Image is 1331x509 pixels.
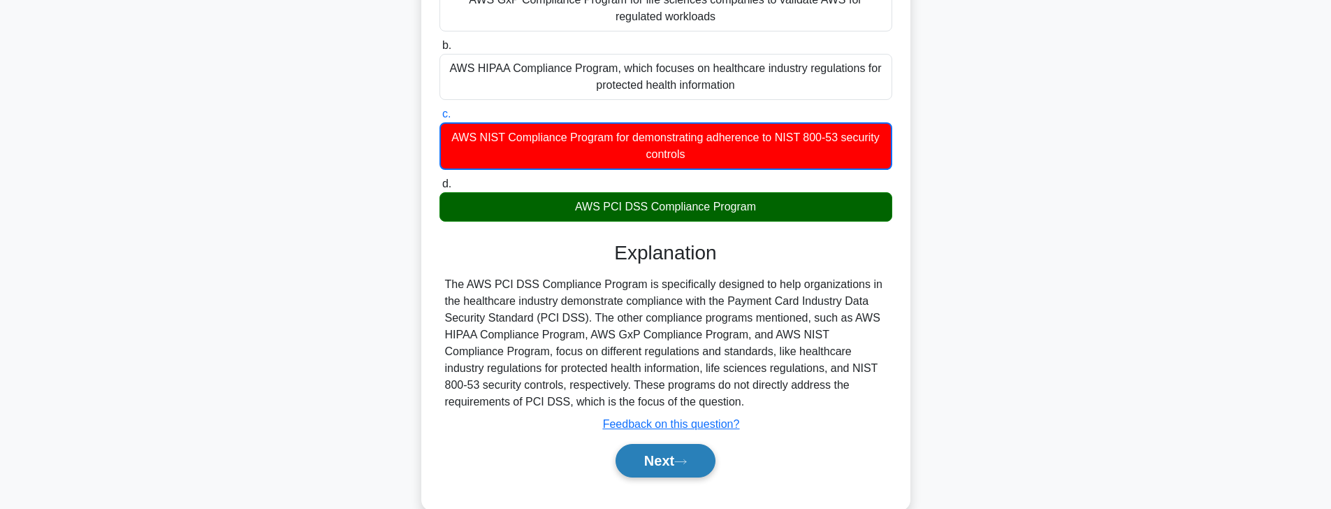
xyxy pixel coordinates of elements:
[442,108,451,120] span: c.
[445,276,887,410] div: The AWS PCI DSS Compliance Program is specifically designed to help organizations in the healthca...
[603,418,740,430] a: Feedback on this question?
[448,241,884,265] h3: Explanation
[616,444,715,478] button: Next
[439,122,892,170] div: AWS NIST Compliance Program for demonstrating adherence to NIST 800-53 security controls
[442,178,451,189] span: d.
[439,192,892,222] div: AWS PCI DSS Compliance Program
[439,54,892,100] div: AWS HIPAA Compliance Program, which focuses on healthcare industry regulations for protected heal...
[442,39,451,51] span: b.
